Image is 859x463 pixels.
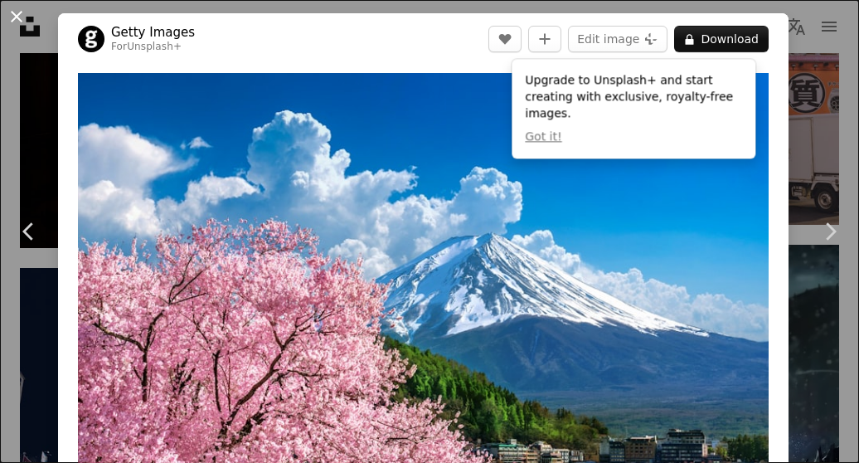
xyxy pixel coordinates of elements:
[528,26,561,52] button: Add to Collection
[488,26,522,52] button: Like
[111,41,195,54] div: For
[801,152,859,311] a: Next
[525,129,561,145] button: Got it!
[568,26,667,52] button: Edit image
[111,24,195,41] a: Getty Images
[512,59,755,158] div: Upgrade to Unsplash+ and start creating with exclusive, royalty-free images.
[78,26,104,52] img: Go to Getty Images's profile
[127,41,182,52] a: Unsplash+
[674,26,769,52] button: Download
